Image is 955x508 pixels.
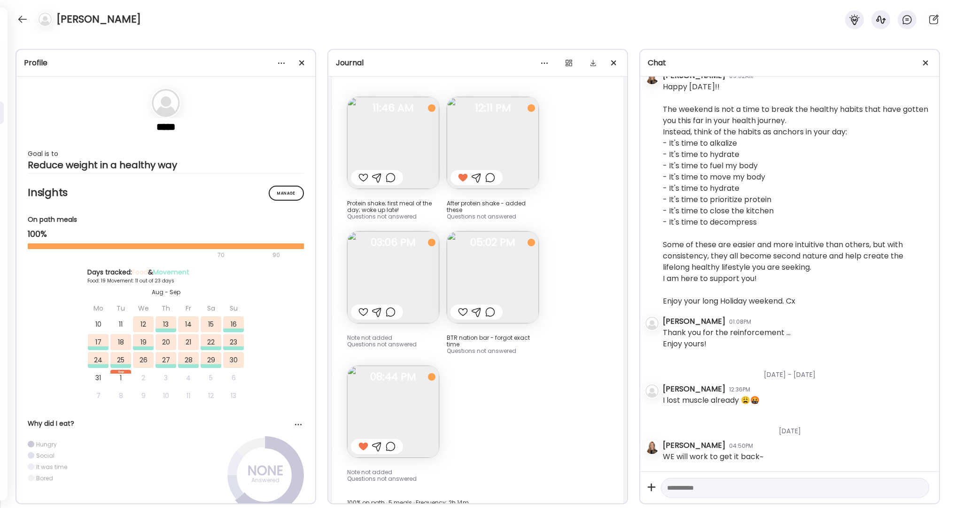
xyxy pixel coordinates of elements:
[347,373,439,381] span: 08:44 PM
[133,316,154,332] div: 12
[269,186,304,201] div: Manage
[663,383,725,395] div: [PERSON_NAME]
[28,215,304,225] div: On path meals
[155,388,176,404] div: 10
[663,81,932,307] div: Happy [DATE]!! The weekend is not a time to break the healthy habits that have gotten you this fa...
[28,148,304,159] div: Goal is to
[347,366,439,458] img: images%2FIrNJUawwUnOTYYdIvOBtlFt5cGu2%2FsCy7pmky3VGxYGdga1xg%2FECqWfVJCCAHDqMToOATG_240
[347,475,417,483] span: Questions not answered
[663,327,791,350] div: Thank you for the reinforcement … Enjoy yours!
[336,57,620,69] div: Journal
[201,388,221,404] div: 12
[178,370,199,386] div: 4
[223,352,244,368] div: 30
[663,395,760,406] div: I lost muscle already 😩🤬
[645,384,659,398] img: bg-avatar-default.svg
[223,300,244,316] div: Su
[223,388,244,404] div: 13
[201,300,221,316] div: Sa
[88,352,109,368] div: 24
[645,317,659,330] img: bg-avatar-default.svg
[347,231,439,323] img: images%2FIrNJUawwUnOTYYdIvOBtlFt5cGu2%2FlYwj5cx6CWUidXCRkTtB%2FAN22ozS8ir8j6u9oEGcT_240
[178,300,199,316] div: Fr
[133,300,154,316] div: We
[347,200,439,213] div: Protein shake; first meal of the day; woke up late!
[663,316,725,327] div: [PERSON_NAME]
[347,468,392,476] span: Note not added
[153,267,189,277] span: Movement
[347,238,439,247] span: 03:06 PM
[447,104,539,112] span: 12:11 PM
[110,300,131,316] div: Tu
[663,440,725,451] div: [PERSON_NAME]
[155,300,176,316] div: Th
[178,352,199,368] div: 28
[223,316,244,332] div: 16
[223,370,244,386] div: 6
[88,316,109,332] div: 10
[178,388,199,404] div: 11
[178,334,199,350] div: 21
[88,300,109,316] div: Mo
[28,186,304,200] h2: Insights
[223,334,244,350] div: 23
[648,57,932,69] div: Chat
[28,419,304,429] div: Why did I eat?
[110,388,131,404] div: 8
[178,316,199,332] div: 14
[447,212,516,220] span: Questions not answered
[133,352,154,368] div: 26
[242,465,289,477] div: NONE
[110,370,131,374] div: Sep
[447,231,539,323] img: images%2FIrNJUawwUnOTYYdIvOBtlFt5cGu2%2FsR4d3hJTazsOZLtgSl6D%2FrzN8IYgTfsvOMhdkObAY_240
[28,228,304,240] div: 100%
[447,97,539,189] img: images%2FIrNJUawwUnOTYYdIvOBtlFt5cGu2%2F5rBdzDrM925SxXbn0sEX%2F7YAzJWn7caolVawiqELo_240
[87,277,244,284] div: Food: 19 Movement: 11 out of 23 days
[36,474,53,482] div: Bored
[155,370,176,386] div: 3
[132,267,148,277] span: Food
[201,370,221,386] div: 5
[36,440,57,448] div: Hungry
[729,442,753,450] div: 04:50PM
[87,267,244,277] div: Days tracked: &
[87,288,244,297] div: Aug - Sep
[56,12,141,27] h4: [PERSON_NAME]
[201,334,221,350] div: 22
[201,316,221,332] div: 15
[155,334,176,350] div: 20
[347,97,439,189] img: images%2FIrNJUawwUnOTYYdIvOBtlFt5cGu2%2FlahrtY7FjO09DmfeQq1x%2FWdBnvSLxSaYyzSQ8mNKx_240
[663,359,932,383] div: [DATE] - [DATE]
[133,334,154,350] div: 19
[347,340,417,348] span: Questions not answered
[201,352,221,368] div: 29
[88,370,109,386] div: 31
[110,352,131,368] div: 25
[133,370,154,386] div: 2
[447,238,539,247] span: 05:02 PM
[663,415,932,440] div: [DATE]
[347,334,392,342] span: Note not added
[28,250,270,261] div: 70
[242,475,289,486] div: Answered
[155,352,176,368] div: 27
[36,452,54,460] div: Social
[663,451,763,462] div: WE will work to get it back~
[88,388,109,404] div: 7
[133,388,154,404] div: 9
[447,200,539,213] div: After protein shake - added these
[24,57,308,69] div: Profile
[272,250,281,261] div: 90
[110,316,131,332] div: 11
[36,463,67,471] div: It was time
[347,104,439,112] span: 11:46 AM
[155,316,176,332] div: 13
[447,347,516,355] span: Questions not answered
[28,159,304,171] div: Reduce weight in a healthy way
[152,89,180,117] img: bg-avatar-default.svg
[645,441,659,454] img: avatars%2FC7qqOxmwlCb4p938VsoDHlkq1VT2
[88,334,109,350] div: 17
[645,71,659,84] img: avatars%2FC7qqOxmwlCb4p938VsoDHlkq1VT2
[110,334,131,350] div: 18
[347,212,417,220] span: Questions not answered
